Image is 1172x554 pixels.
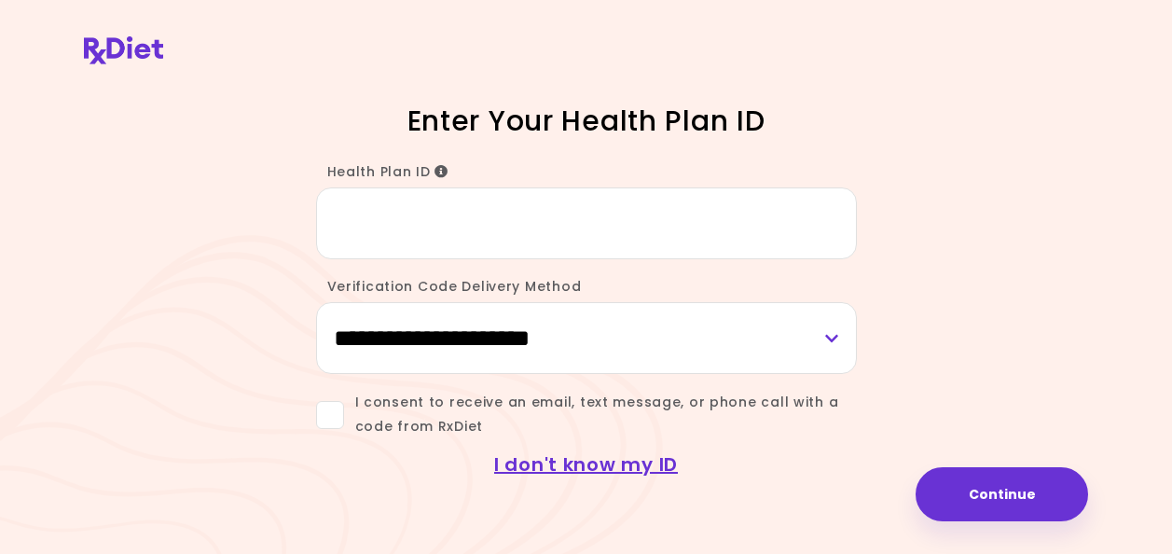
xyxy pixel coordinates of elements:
span: Health Plan ID [327,162,449,181]
img: RxDiet [84,36,163,64]
a: I don't know my ID [494,451,678,478]
button: Continue [916,467,1088,521]
h1: Enter Your Health Plan ID [260,103,913,139]
i: Info [434,165,448,178]
label: Verification Code Delivery Method [316,277,582,296]
span: I consent to receive an email, text message, or phone call with a code from RxDiet [344,391,857,437]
